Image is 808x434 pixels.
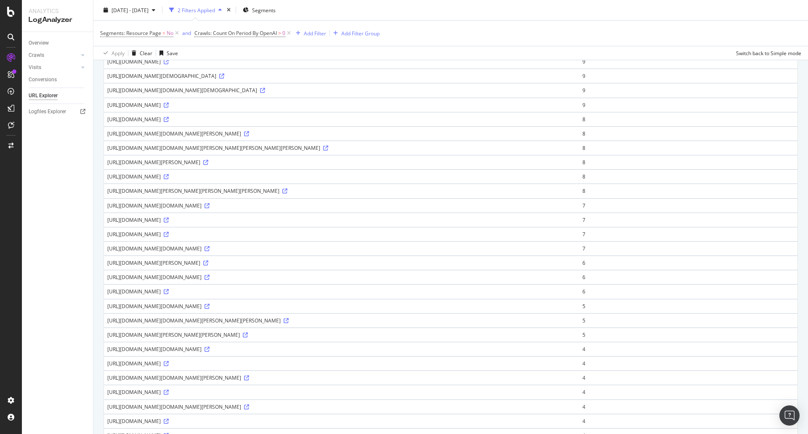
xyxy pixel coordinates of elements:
[579,112,797,126] td: 8
[107,116,576,123] div: [URL][DOMAIN_NAME]
[579,299,797,313] td: 5
[107,187,576,194] div: [URL][DOMAIN_NAME][PERSON_NAME][PERSON_NAME][PERSON_NAME]
[579,83,797,97] td: 9
[341,29,380,37] div: Add Filter Group
[100,46,125,60] button: Apply
[140,49,152,56] div: Clear
[107,317,576,324] div: [URL][DOMAIN_NAME][DOMAIN_NAME][PERSON_NAME][PERSON_NAME]
[29,7,86,15] div: Analytics
[100,29,161,37] span: Segments: Resource Page
[29,63,79,72] a: Visits
[579,155,797,169] td: 8
[156,46,178,60] button: Save
[579,169,797,184] td: 8
[29,63,41,72] div: Visits
[162,29,165,37] span: =
[282,27,285,39] span: 0
[304,29,326,37] div: Add Filter
[579,126,797,141] td: 8
[579,270,797,284] td: 6
[107,374,576,381] div: [URL][DOMAIN_NAME][DOMAIN_NAME][PERSON_NAME]
[107,216,576,224] div: [URL][DOMAIN_NAME]
[107,389,576,396] div: [URL][DOMAIN_NAME]
[107,346,576,353] div: [URL][DOMAIN_NAME][DOMAIN_NAME]
[579,327,797,342] td: 5
[579,313,797,327] td: 5
[107,274,576,281] div: [URL][DOMAIN_NAME][DOMAIN_NAME]
[579,399,797,414] td: 4
[579,385,797,399] td: 4
[29,75,87,84] a: Conversions
[29,51,44,60] div: Crawls
[779,405,800,426] div: Open Intercom Messenger
[278,29,281,37] span: >
[579,184,797,198] td: 8
[579,256,797,270] td: 6
[194,29,277,37] span: Crawls: Count On Period By OpenAI
[252,6,276,13] span: Segments
[182,29,191,37] button: and
[107,101,576,109] div: [URL][DOMAIN_NAME]
[107,72,576,80] div: [URL][DOMAIN_NAME][DEMOGRAPHIC_DATA]
[579,342,797,356] td: 4
[107,202,576,209] div: [URL][DOMAIN_NAME][DOMAIN_NAME]
[29,39,87,48] a: Overview
[107,173,576,180] div: [URL][DOMAIN_NAME]
[29,91,87,100] a: URL Explorer
[225,6,232,14] div: times
[579,54,797,69] td: 9
[29,91,58,100] div: URL Explorer
[292,28,326,38] button: Add Filter
[29,107,87,116] a: Logfiles Explorer
[579,414,797,428] td: 4
[239,3,279,17] button: Segments
[29,107,66,116] div: Logfiles Explorer
[579,98,797,112] td: 9
[107,144,576,152] div: [URL][DOMAIN_NAME][DOMAIN_NAME][PERSON_NAME][PERSON_NAME][PERSON_NAME]
[733,46,801,60] button: Switch back to Simple mode
[579,227,797,241] td: 7
[579,241,797,256] td: 7
[107,58,576,65] div: [URL][DOMAIN_NAME]
[128,46,152,60] button: Clear
[112,49,125,56] div: Apply
[579,370,797,385] td: 4
[107,130,576,137] div: [URL][DOMAIN_NAME][DOMAIN_NAME][PERSON_NAME]
[29,39,49,48] div: Overview
[178,6,215,13] div: 2 Filters Applied
[107,303,576,310] div: [URL][DOMAIN_NAME][DOMAIN_NAME]
[579,213,797,227] td: 7
[107,231,576,238] div: [URL][DOMAIN_NAME]
[167,49,178,56] div: Save
[107,288,576,295] div: [URL][DOMAIN_NAME]
[29,75,57,84] div: Conversions
[107,245,576,252] div: [URL][DOMAIN_NAME][DOMAIN_NAME]
[579,356,797,370] td: 4
[579,69,797,83] td: 9
[29,15,86,25] div: LogAnalyzer
[100,3,159,17] button: [DATE] - [DATE]
[579,198,797,213] td: 7
[736,49,801,56] div: Switch back to Simple mode
[107,418,576,425] div: [URL][DOMAIN_NAME]
[579,141,797,155] td: 8
[107,331,576,338] div: [URL][DOMAIN_NAME][PERSON_NAME][PERSON_NAME]
[166,3,225,17] button: 2 Filters Applied
[107,360,576,367] div: [URL][DOMAIN_NAME]
[107,87,576,94] div: [URL][DOMAIN_NAME][DOMAIN_NAME][DEMOGRAPHIC_DATA]
[579,284,797,298] td: 6
[107,159,576,166] div: [URL][DOMAIN_NAME][PERSON_NAME]
[112,6,149,13] span: [DATE] - [DATE]
[107,403,576,410] div: [URL][DOMAIN_NAME][DOMAIN_NAME][PERSON_NAME]
[107,259,576,266] div: [URL][DOMAIN_NAME][PERSON_NAME]
[29,51,79,60] a: Crawls
[167,27,173,39] span: No
[330,28,380,38] button: Add Filter Group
